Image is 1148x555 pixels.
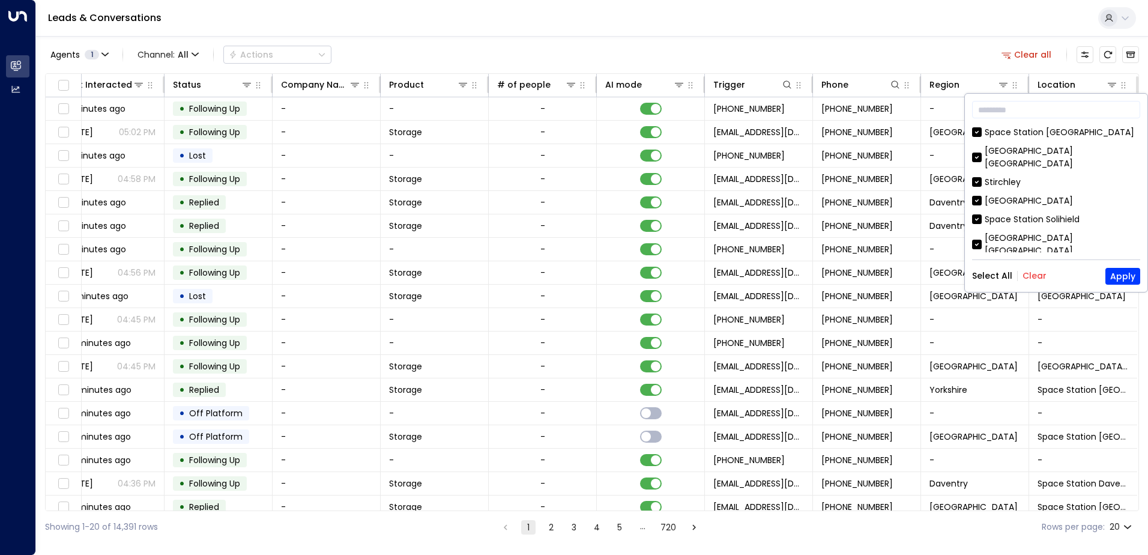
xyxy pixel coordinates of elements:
span: Storage [389,431,422,443]
span: Following Up [189,173,240,185]
div: • [179,145,185,166]
span: +447860633382 [821,314,893,326]
button: Agents1 [45,46,113,63]
span: Daventry [929,478,968,490]
span: Toggle select row [56,172,71,187]
span: Storage [389,290,422,302]
span: 26 minutes ago [65,431,131,443]
span: Space Station Slough [1038,290,1126,302]
div: - [540,431,545,443]
span: leads@space-station.co.uk [713,173,804,185]
div: Phone [821,77,901,92]
span: 24 minutes ago [65,384,131,396]
button: Go to page 2 [544,520,558,535]
span: Space Station Garretts Green [1038,501,1129,513]
span: Storage [389,196,422,208]
div: - [540,150,545,162]
span: +447493893737 [713,243,785,255]
div: • [179,286,185,306]
span: 9 minutes ago [65,220,126,232]
span: 8 minutes ago [65,243,126,255]
span: Replied [189,384,219,396]
span: leads@space-station.co.uk [713,196,804,208]
span: +447736339681 [821,103,893,115]
div: • [179,239,185,259]
span: Toggle select row [56,500,71,515]
span: Replied [189,220,219,232]
span: Following Up [189,126,240,138]
span: +447860633382 [821,290,893,302]
div: … [635,520,650,535]
span: Daventry [929,220,968,232]
span: Space Station Daventry [1038,478,1129,490]
span: 19 minutes ago [65,290,128,302]
div: Trigger [713,77,745,92]
span: Off Platform [189,431,243,443]
div: [GEOGRAPHIC_DATA] [GEOGRAPHIC_DATA] [972,232,1140,257]
div: Showing 1-20 of 14,391 rows [45,521,158,533]
span: Toggle select row [56,195,71,210]
span: 7 minutes ago [65,196,126,208]
span: Following Up [189,337,240,349]
div: Last Interacted [65,77,132,92]
span: Daventry [929,196,968,208]
span: Storage [389,173,422,185]
button: page 1 [521,520,536,535]
span: Toggle select row [56,429,71,444]
span: Following Up [189,103,240,115]
td: - [273,261,381,284]
span: +447532044776 [821,337,893,349]
span: Toggle select row [56,242,71,257]
span: Storage [389,360,422,372]
span: Toggle select row [56,336,71,351]
div: Stirchley [985,176,1021,189]
span: +447532044776 [821,360,893,372]
span: Storage [389,220,422,232]
span: +447624290669 [821,431,893,443]
span: All [178,50,189,59]
span: Following Up [189,360,240,372]
span: Channel: [133,46,204,63]
span: leads@space-station.co.uk [713,290,804,302]
td: - [381,238,489,261]
div: Product [389,77,469,92]
button: Select All [972,271,1012,281]
span: +447532044776 [713,337,785,349]
button: Clear [1023,271,1047,281]
span: 20 minutes ago [65,337,131,349]
a: Leads & Conversations [48,11,162,25]
span: Storage [389,267,422,279]
span: leads@space-station.co.uk [713,501,804,513]
td: - [273,472,381,495]
div: # of people [497,77,551,92]
td: - [1029,308,1137,331]
div: - [540,290,545,302]
div: - [540,243,545,255]
span: Birmingham [929,501,1018,513]
td: - [273,191,381,214]
div: • [179,216,185,236]
div: [GEOGRAPHIC_DATA] [985,195,1073,207]
td: - [273,285,381,308]
div: Actions [229,49,273,60]
div: [GEOGRAPHIC_DATA] [GEOGRAPHIC_DATA] [985,232,1140,257]
span: Lost [189,150,206,162]
span: Toggle select row [56,406,71,421]
td: - [273,308,381,331]
p: 04:58 PM [118,173,156,185]
span: leads@space-station.co.uk [713,384,804,396]
div: Company Name [281,77,361,92]
td: - [381,144,489,167]
td: - [273,97,381,120]
button: Go to page 5 [612,520,627,535]
div: • [179,122,185,142]
span: Storage [389,501,422,513]
p: 04:45 PM [117,314,156,326]
div: Trigger [713,77,793,92]
div: • [179,309,185,330]
td: - [921,144,1029,167]
td: - [273,121,381,144]
span: Following Up [189,243,240,255]
td: - [921,97,1029,120]
div: Status [173,77,253,92]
